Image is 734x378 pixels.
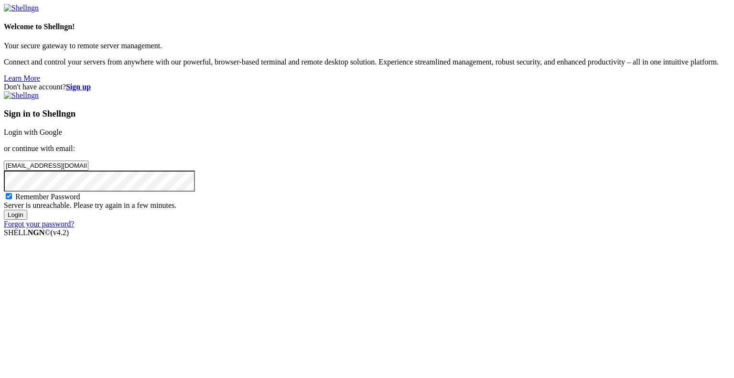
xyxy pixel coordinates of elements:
p: or continue with email: [4,144,730,153]
span: SHELL © [4,228,69,237]
span: Remember Password [15,193,80,201]
p: Your secure gateway to remote server management. [4,42,730,50]
h3: Sign in to Shellngn [4,108,730,119]
input: Email address [4,161,88,171]
img: Shellngn [4,4,39,12]
span: 4.2.0 [51,228,69,237]
a: Sign up [66,83,91,91]
a: Forgot your password? [4,220,74,228]
a: Login with Google [4,128,62,136]
div: Server is unreachable. Please try again in a few minutes. [4,201,730,210]
input: Remember Password [6,193,12,199]
img: Shellngn [4,91,39,100]
p: Connect and control your servers from anywhere with our powerful, browser-based terminal and remo... [4,58,730,66]
h4: Welcome to Shellngn! [4,22,730,31]
a: Learn More [4,74,40,82]
div: Don't have account? [4,83,730,91]
b: NGN [28,228,45,237]
input: Login [4,210,27,220]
